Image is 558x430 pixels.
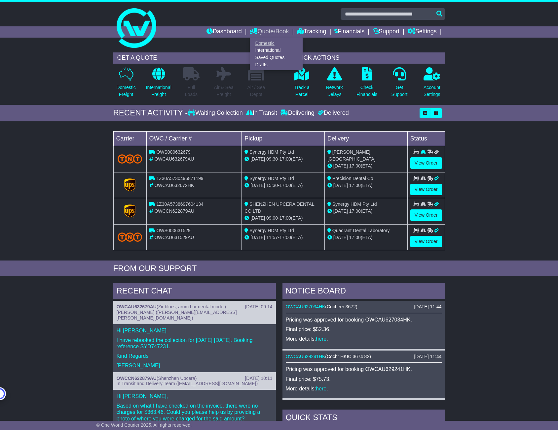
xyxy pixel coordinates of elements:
div: Waiting Collection [188,109,244,117]
div: - (ETA) [244,182,322,189]
a: International [250,47,302,54]
span: [DATE] [250,235,265,240]
p: International Freight [146,84,171,98]
div: - (ETA) [244,234,322,241]
a: Drafts [250,61,302,68]
a: View Order [410,184,442,195]
span: Shenzhen Upcera [158,376,195,381]
span: [PERSON_NAME][GEOGRAPHIC_DATA] [327,149,376,162]
span: 17:00 [279,156,291,162]
a: View Order [410,236,442,247]
td: Delivery [324,131,407,146]
span: 15:30 [266,183,278,188]
div: (ETA) [327,234,405,241]
p: Final price: $75.73. [286,376,442,382]
div: ( ) [286,304,442,310]
a: OWCAU627034HK [286,304,325,309]
span: Zir blocs, arum bur dental model [158,304,225,309]
span: 17:00 [279,235,291,240]
span: OWCAU631529AU [154,235,194,240]
div: RECENT CHAT [113,283,276,301]
span: [PERSON_NAME] ([PERSON_NAME][EMAIL_ADDRESS][PERSON_NAME][DOMAIN_NAME]) [117,310,237,321]
span: 17:00 [349,235,361,240]
div: In Transit [244,109,279,117]
span: OWCAU632672HK [154,183,194,188]
span: 11:57 [266,235,278,240]
span: [DATE] [250,183,265,188]
img: GetCarrierServiceLogo [124,178,135,192]
span: 1Z30A5730496871199 [156,176,203,181]
span: OWCAU632679AU [154,156,194,162]
p: Domestic Freight [116,84,135,98]
td: OWC / Carrier # [146,131,242,146]
p: Pricing was approved for booking OWCAU629241HK. [286,366,442,372]
a: Dashboard [206,26,242,38]
div: [DATE] 11:44 [414,304,441,310]
span: OWS000632679 [156,149,191,155]
div: - (ETA) [244,215,322,222]
a: Domestic [250,40,302,47]
div: (ETA) [327,208,405,215]
p: Hi [PERSON_NAME], [117,393,273,399]
p: Air & Sea Freight [214,84,234,98]
span: 1Z30A5738697604134 [156,201,203,207]
span: 09:00 [266,215,278,221]
div: (ETA) [327,182,405,189]
span: Synergy HDM Pty Ltd [249,228,294,233]
a: NetworkDelays [325,67,343,102]
span: Quadrant Dental Laboratory [332,228,390,233]
span: SHENZHEN UPCERA DENTAL CO LTD [244,201,314,214]
span: [DATE] [333,208,348,214]
span: Cochr HKIC 3674 82 [327,354,369,359]
span: Synergy HDM Pty Ltd [332,201,377,207]
div: GET A QUOTE [113,52,269,64]
img: TNT_Domestic.png [118,232,142,241]
div: Delivered [316,109,349,117]
a: OWCAU632679AU [117,304,157,309]
img: TNT_Domestic.png [118,154,142,163]
p: More details: . [286,385,442,392]
p: Final price: $52.36. [286,326,442,332]
span: © One World Courier 2025. All rights reserved. [96,422,192,428]
div: Quote/Book [250,38,303,70]
div: - (ETA) [244,156,322,163]
a: Settings [408,26,437,38]
span: In Transit and Delivery Team ([EMAIL_ADDRESS][DOMAIN_NAME]) [117,381,258,386]
span: Cocheer 3672 [327,304,356,309]
a: GetSupport [391,67,408,102]
td: Carrier [113,131,146,146]
span: [DATE] [333,235,348,240]
span: OWS000631529 [156,228,191,233]
div: [DATE] 11:44 [414,354,441,359]
p: Kind Regards [117,353,273,359]
p: I have rebooked the collection for [DATE] [DATE]. Booking reference SYD747231. [117,337,273,350]
span: OWCCN622879AU [154,208,194,214]
span: 17:00 [279,215,291,221]
div: NOTICE BOARD [282,283,445,301]
span: [DATE] [333,183,348,188]
a: AccountSettings [423,67,441,102]
div: ( ) [117,376,273,381]
a: Saved Quotes [250,54,302,61]
span: Precision Dental Co [332,176,373,181]
span: Synergy HDM Pty Ltd [249,149,294,155]
div: ( ) [286,354,442,359]
p: [PERSON_NAME] [117,362,273,369]
a: DomesticFreight [116,67,136,102]
span: 17:00 [279,183,291,188]
div: FROM OUR SUPPORT [113,264,445,273]
div: Delivering [279,109,316,117]
a: View Order [410,157,442,169]
div: [DATE] 10:11 [245,376,272,381]
p: Pricing was approved for booking OWCAU627034HK. [286,317,442,323]
span: 17:00 [349,163,361,169]
div: QUICK ACTIONS [289,52,445,64]
a: InternationalFreight [146,67,172,102]
a: Quote/Book [250,26,289,38]
a: Track aParcel [294,67,310,102]
div: Quick Stats [282,410,445,427]
p: Hi [PERSON_NAME] [117,327,273,334]
a: here [316,386,326,391]
td: Status [407,131,445,146]
p: Check Financials [356,84,377,98]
